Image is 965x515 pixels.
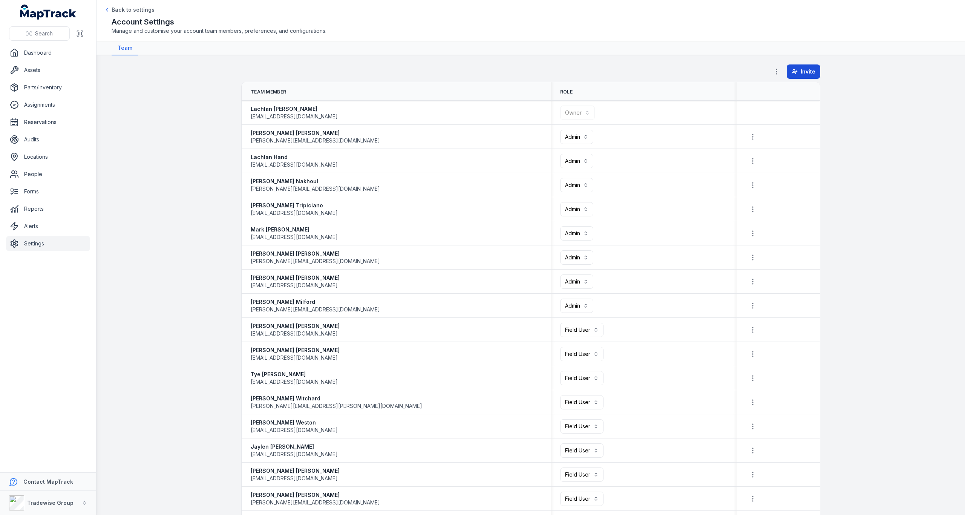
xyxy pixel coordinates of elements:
[251,202,338,209] strong: [PERSON_NAME] Tripiciano
[251,419,338,426] strong: [PERSON_NAME] Weston
[6,80,90,95] a: Parts/Inventory
[560,443,604,458] button: Field User
[6,132,90,147] a: Audits
[560,250,593,265] button: Admin
[6,167,90,182] a: People
[112,27,950,35] span: Manage and customise your account team members, preferences, and configurations.
[251,250,380,257] strong: [PERSON_NAME] [PERSON_NAME]
[251,257,380,265] span: [PERSON_NAME][EMAIL_ADDRESS][DOMAIN_NAME]
[251,371,338,378] strong: Tye [PERSON_NAME]
[560,371,604,385] button: Field User
[560,130,593,144] button: Admin
[9,26,70,41] button: Search
[251,354,338,362] span: [EMAIL_ADDRESS][DOMAIN_NAME]
[23,478,73,485] strong: Contact MapTrack
[251,378,338,386] span: [EMAIL_ADDRESS][DOMAIN_NAME]
[251,233,338,241] span: [EMAIL_ADDRESS][DOMAIN_NAME]
[251,153,338,161] strong: Lachlan Hand
[6,63,90,78] a: Assets
[251,298,380,306] strong: [PERSON_NAME] Milford
[35,30,53,37] span: Search
[251,395,422,402] strong: [PERSON_NAME] Witchard
[251,426,338,434] span: [EMAIL_ADDRESS][DOMAIN_NAME]
[104,6,155,14] a: Back to settings
[560,178,593,192] button: Admin
[6,201,90,216] a: Reports
[251,322,340,330] strong: [PERSON_NAME] [PERSON_NAME]
[251,209,338,217] span: [EMAIL_ADDRESS][DOMAIN_NAME]
[251,443,338,451] strong: Jaylen [PERSON_NAME]
[251,346,340,354] strong: [PERSON_NAME] [PERSON_NAME]
[20,5,77,20] a: MapTrack
[112,6,155,14] span: Back to settings
[112,41,138,55] a: Team
[6,115,90,130] a: Reservations
[251,499,380,506] span: [PERSON_NAME][EMAIL_ADDRESS][DOMAIN_NAME]
[560,347,604,361] button: Field User
[560,323,604,337] button: Field User
[6,45,90,60] a: Dashboard
[560,467,604,482] button: Field User
[560,154,593,168] button: Admin
[251,451,338,458] span: [EMAIL_ADDRESS][DOMAIN_NAME]
[251,178,380,185] strong: [PERSON_NAME] Nakhoul
[251,129,380,137] strong: [PERSON_NAME] [PERSON_NAME]
[560,395,604,409] button: Field User
[251,475,338,482] span: [EMAIL_ADDRESS][DOMAIN_NAME]
[6,184,90,199] a: Forms
[6,236,90,251] a: Settings
[560,492,604,506] button: Field User
[560,89,573,95] span: Role
[251,105,338,113] strong: Lachlan [PERSON_NAME]
[6,149,90,164] a: Locations
[112,17,950,27] h2: Account Settings
[251,226,338,233] strong: Mark [PERSON_NAME]
[6,97,90,112] a: Assignments
[560,202,593,216] button: Admin
[6,219,90,234] a: Alerts
[560,299,593,313] button: Admin
[251,137,380,144] span: [PERSON_NAME][EMAIL_ADDRESS][DOMAIN_NAME]
[560,226,593,241] button: Admin
[251,402,422,410] span: [PERSON_NAME][EMAIL_ADDRESS][PERSON_NAME][DOMAIN_NAME]
[560,419,604,434] button: Field User
[251,185,380,193] span: [PERSON_NAME][EMAIL_ADDRESS][DOMAIN_NAME]
[251,89,286,95] span: Team Member
[560,274,593,289] button: Admin
[251,491,380,499] strong: [PERSON_NAME] [PERSON_NAME]
[251,306,380,313] span: [PERSON_NAME][EMAIL_ADDRESS][DOMAIN_NAME]
[787,64,820,79] button: Invite
[251,161,338,169] span: [EMAIL_ADDRESS][DOMAIN_NAME]
[251,113,338,120] span: [EMAIL_ADDRESS][DOMAIN_NAME]
[27,500,74,506] strong: Tradewise Group
[251,274,340,282] strong: [PERSON_NAME] [PERSON_NAME]
[801,68,815,75] span: Invite
[251,282,338,289] span: [EMAIL_ADDRESS][DOMAIN_NAME]
[251,330,338,337] span: [EMAIL_ADDRESS][DOMAIN_NAME]
[251,467,340,475] strong: [PERSON_NAME] [PERSON_NAME]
